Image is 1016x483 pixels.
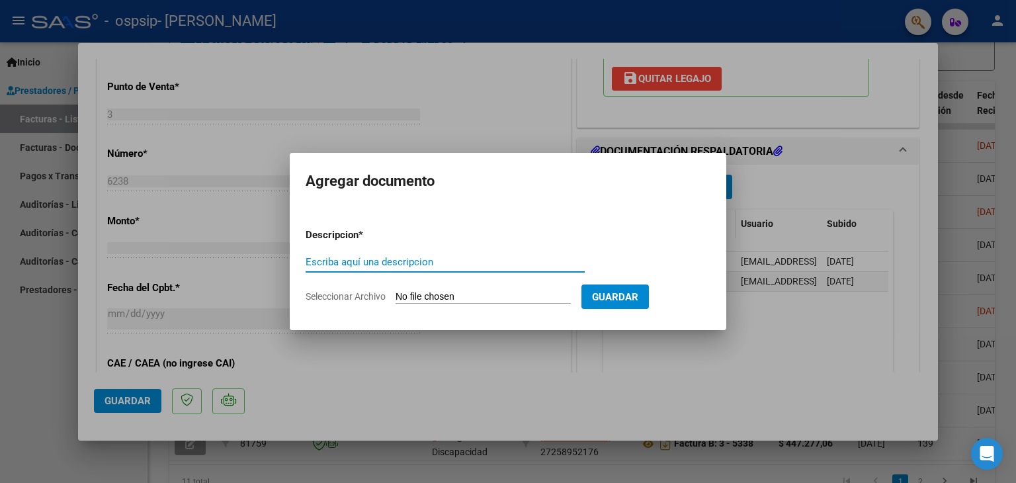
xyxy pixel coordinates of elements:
button: Guardar [581,285,649,309]
h2: Agregar documento [306,169,710,194]
div: Open Intercom Messenger [971,438,1003,470]
span: Guardar [592,291,638,303]
p: Descripcion [306,228,427,243]
span: Seleccionar Archivo [306,291,386,302]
